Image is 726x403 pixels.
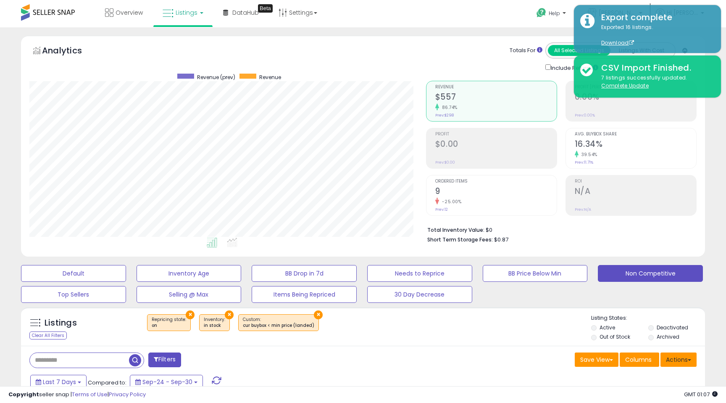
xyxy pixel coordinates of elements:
[530,1,574,27] a: Help
[595,24,715,47] div: Exported 16 listings.
[435,92,557,103] h2: $557
[536,8,547,18] i: Get Help
[42,45,98,58] h5: Analytics
[130,375,203,389] button: Sep-24 - Sep-30
[435,85,557,90] span: Revenue
[148,353,181,367] button: Filters
[435,132,557,137] span: Profit
[595,62,715,74] div: CSV Import Finished.
[258,4,273,13] div: Tooltip anchor
[435,139,557,151] h2: $0.00
[152,323,186,329] div: on
[30,375,87,389] button: Last 7 Days
[197,74,235,81] span: Revenue (prev)
[21,265,126,282] button: Default
[367,265,472,282] button: Needs to Reprice
[21,286,126,303] button: Top Sellers
[579,151,597,158] small: 39.54%
[575,139,696,151] h2: 16.34%
[186,310,195,319] button: ×
[598,265,703,282] button: Non Competitive
[601,39,634,46] a: Download
[575,186,696,198] h2: N/A
[625,355,652,364] span: Columns
[657,333,679,340] label: Archived
[600,333,630,340] label: Out of Stock
[367,286,472,303] button: 30 Day Decrease
[116,8,143,17] span: Overview
[510,47,542,55] div: Totals For
[600,324,615,331] label: Active
[657,324,688,331] label: Deactivated
[483,265,588,282] button: BB Price Below Min
[591,314,705,322] p: Listing States:
[142,378,192,386] span: Sep-24 - Sep-30
[137,286,242,303] button: Selling @ Max
[232,8,259,17] span: DataHub
[72,390,108,398] a: Terms of Use
[439,104,458,111] small: 86.74%
[427,224,690,234] li: $0
[595,11,715,24] div: Export complete
[243,316,314,329] span: Custom:
[435,207,448,212] small: Prev: 12
[314,310,323,319] button: ×
[259,74,281,81] span: Revenue
[575,353,618,367] button: Save View
[243,323,314,329] div: cur buybox < min price (landed)
[435,113,454,118] small: Prev: $298
[8,391,146,399] div: seller snap | |
[45,317,77,329] h5: Listings
[539,63,608,72] div: Include Returns
[494,236,508,244] span: $0.87
[575,92,696,103] h2: 0.00%
[252,265,357,282] button: BB Drop in 7d
[43,378,76,386] span: Last 7 Days
[204,316,225,329] span: Inventory :
[176,8,197,17] span: Listings
[549,10,560,17] span: Help
[204,323,225,329] div: in stock
[601,82,649,89] u: Complete Update
[575,160,593,165] small: Prev: 11.71%
[575,132,696,137] span: Avg. Buybox Share
[548,45,610,56] button: All Selected Listings
[152,316,186,329] span: Repricing state :
[620,353,659,367] button: Columns
[109,390,146,398] a: Privacy Policy
[660,353,697,367] button: Actions
[575,179,696,184] span: ROI
[435,179,557,184] span: Ordered Items
[252,286,357,303] button: Items Being Repriced
[575,207,591,212] small: Prev: N/A
[427,236,493,243] b: Short Term Storage Fees:
[575,113,595,118] small: Prev: 0.00%
[435,160,455,165] small: Prev: $0.00
[439,199,462,205] small: -25.00%
[595,74,715,90] div: 7 listings successfully updated.
[8,390,39,398] strong: Copyright
[684,390,718,398] span: 2025-10-8 01:07 GMT
[29,331,67,339] div: Clear All Filters
[225,310,234,319] button: ×
[427,226,484,233] b: Total Inventory Value:
[137,265,242,282] button: Inventory Age
[435,186,557,198] h2: 9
